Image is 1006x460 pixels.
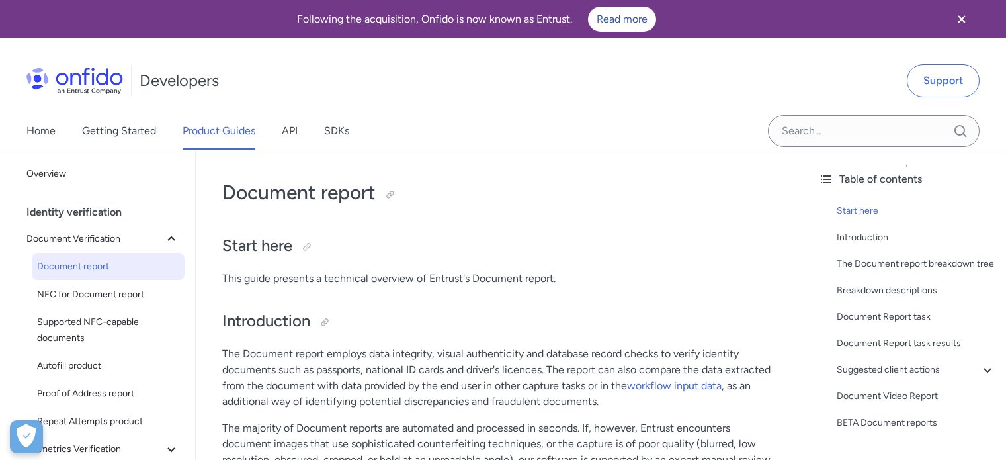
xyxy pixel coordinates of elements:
[222,235,781,257] h2: Start here
[627,379,722,392] a: workflow input data
[21,161,185,187] a: Overview
[837,336,995,351] a: Document Report task results
[837,230,995,246] a: Introduction
[222,346,781,410] p: The Document report employs data integrity, visual authenticity and database record checks to ver...
[26,166,179,182] span: Overview
[32,381,185,407] a: Proof of Address report
[818,171,995,187] div: Table of contents
[32,408,185,435] a: Repeat Attempts product
[837,362,995,378] a: Suggested client actions
[32,253,185,280] a: Document report
[26,199,190,226] div: Identity verification
[837,256,995,272] a: The Document report breakdown tree
[26,231,163,247] span: Document Verification
[32,309,185,351] a: Supported NFC-capable documents
[37,314,179,346] span: Supported NFC-capable documents
[82,113,156,150] a: Getting Started
[37,414,179,430] span: Repeat Attempts product
[21,226,185,252] button: Document Verification
[954,11,970,27] svg: Close banner
[183,113,255,150] a: Product Guides
[140,70,219,91] h1: Developers
[837,203,995,219] a: Start here
[837,415,995,431] a: BETA Document reports
[37,259,179,275] span: Document report
[26,68,123,94] img: Onfido Logo
[222,310,781,333] h2: Introduction
[10,420,43,453] button: Open Preferences
[26,113,56,150] a: Home
[10,420,43,453] div: Cookie Preferences
[282,113,298,150] a: API
[837,309,995,325] a: Document Report task
[837,283,995,299] a: Breakdown descriptions
[37,287,179,302] span: NFC for Document report
[907,64,980,97] a: Support
[32,281,185,308] a: NFC for Document report
[324,113,349,150] a: SDKs
[837,389,995,404] a: Document Video Report
[37,386,179,402] span: Proof of Address report
[222,271,781,287] p: This guide presents a technical overview of Entrust's Document report.
[768,115,980,147] input: Onfido search input field
[16,7,937,32] div: Following the acquisition, Onfido is now known as Entrust.
[32,353,185,379] a: Autofill product
[37,358,179,374] span: Autofill product
[26,441,163,457] span: Biometrics Verification
[588,7,656,32] a: Read more
[937,3,986,36] button: Close banner
[222,179,781,206] h1: Document report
